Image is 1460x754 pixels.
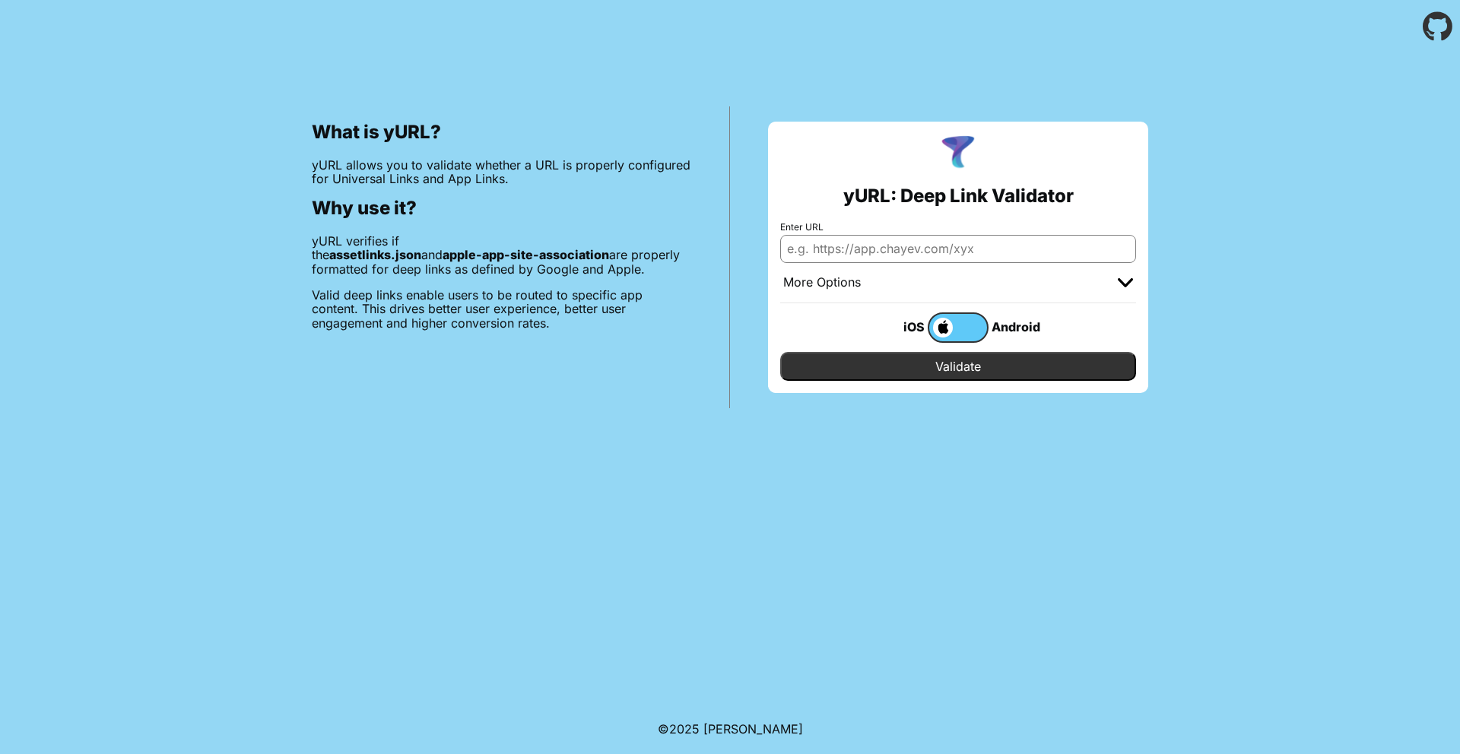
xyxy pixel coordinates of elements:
h2: What is yURL? [312,122,691,143]
label: Enter URL [780,222,1136,233]
p: yURL allows you to validate whether a URL is properly configured for Universal Links and App Links. [312,158,691,186]
footer: © [658,704,803,754]
a: Michael Ibragimchayev's Personal Site [703,721,803,737]
div: Android [989,317,1049,337]
input: Validate [780,352,1136,381]
p: yURL verifies if the and are properly formatted for deep links as defined by Google and Apple. [312,234,691,276]
h2: yURL: Deep Link Validator [843,185,1074,207]
img: yURL Logo [938,134,978,173]
input: e.g. https://app.chayev.com/xyx [780,235,1136,262]
b: assetlinks.json [329,247,421,262]
span: 2025 [669,721,700,737]
h2: Why use it? [312,198,691,219]
img: chevron [1118,278,1133,287]
p: Valid deep links enable users to be routed to specific app content. This drives better user exper... [312,288,691,330]
div: More Options [783,275,861,290]
div: iOS [867,317,928,337]
b: apple-app-site-association [443,247,609,262]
